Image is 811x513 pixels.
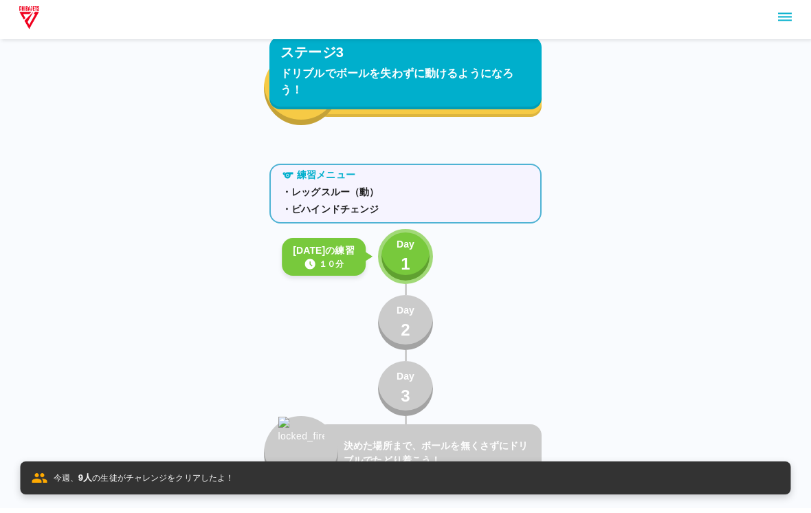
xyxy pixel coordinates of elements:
[378,366,433,421] button: Day3
[401,256,410,281] p: 1
[397,374,414,389] p: Day
[297,173,355,187] p: 練習メニュー
[54,476,234,490] p: 今週、 の生徒がチャレンジをクリアしたよ！
[264,421,338,495] button: locked_fire_icon
[378,234,433,289] button: Day1
[282,207,529,221] p: ・ビハインドチェンジ
[78,477,92,488] span: 9 人
[401,323,410,347] p: 2
[397,308,414,323] p: Day
[264,56,338,130] button: fire_icon
[16,8,42,36] img: dummy
[773,10,797,34] button: sidemenu
[282,190,529,204] p: ・レッグスルー（動）
[401,389,410,413] p: 3
[344,444,536,472] p: 決めた場所まで、ボールを無くさずにドリブルでたどり着こう！
[278,422,324,478] img: locked_fire_icon
[280,47,344,67] p: ステージ3
[397,242,414,256] p: Day
[319,263,344,275] p: １０分
[293,248,355,263] p: [DATE]の練習
[378,300,433,355] button: Day2
[280,70,531,103] p: ドリブルでボールを失わずに動けるようになろう！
